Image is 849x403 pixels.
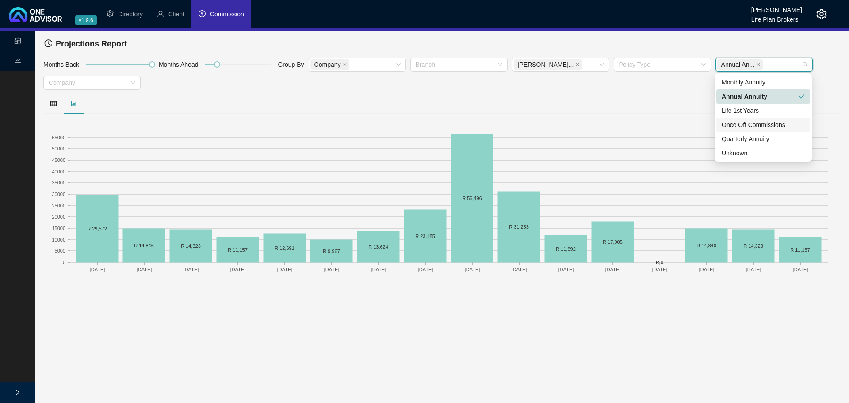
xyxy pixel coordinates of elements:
[55,248,65,253] text: 5000
[75,15,97,25] span: v1.9.6
[371,267,386,272] text: [DATE]
[107,10,114,17] span: setting
[184,267,199,272] text: [DATE]
[137,267,152,272] text: [DATE]
[751,2,802,12] div: [PERSON_NAME]
[793,267,808,272] text: [DATE]
[722,92,799,101] div: Annual Annuity
[722,106,805,115] div: Life 1st Years
[418,267,433,272] text: [DATE]
[90,267,105,272] text: [DATE]
[558,267,574,272] text: [DATE]
[716,89,810,104] div: Annual Annuity
[52,169,65,174] text: 40000
[157,10,164,17] span: user
[118,11,143,18] span: Directory
[465,267,480,272] text: [DATE]
[722,120,805,130] div: Once Off Commissions
[722,77,805,87] div: Monthly Annuity
[746,267,761,272] text: [DATE]
[721,60,755,69] span: Annual An...
[575,62,580,67] span: close
[157,60,201,73] div: Months Ahead
[14,53,21,70] span: line-chart
[277,267,293,272] text: [DATE]
[210,11,244,18] span: Commission
[52,214,65,219] text: 20000
[314,60,341,69] span: Company
[50,100,57,107] span: table
[71,100,77,107] span: bar-chart
[518,60,574,69] span: [PERSON_NAME]...
[52,237,65,242] text: 10000
[816,9,827,19] span: setting
[52,192,65,197] text: 30000
[230,267,246,272] text: [DATE]
[717,59,763,70] span: Annual Annuity
[14,33,21,51] span: reconciliation
[15,389,21,395] span: right
[756,62,761,67] span: close
[343,62,347,67] span: close
[52,146,65,151] text: 50000
[52,157,65,163] text: 45000
[799,93,805,100] span: check
[275,60,306,73] div: Group By
[63,260,65,265] text: 0
[722,134,805,144] div: Quarterly Annuity
[716,118,810,132] div: Once Off Commissions
[699,267,715,272] text: [DATE]
[52,180,65,185] text: 35000
[716,75,810,89] div: Monthly Annuity
[199,10,206,17] span: dollar
[751,12,802,22] div: Life Plan Brokers
[514,59,582,70] span: Gavin Smith
[168,11,184,18] span: Client
[56,39,127,48] span: Projections Report
[52,226,65,231] text: 15000
[44,39,52,47] span: history
[9,7,62,22] img: 2df55531c6924b55f21c4cf5d4484680-logo-light.svg
[52,203,65,208] text: 25000
[324,267,340,272] text: [DATE]
[52,135,65,140] text: 55000
[716,104,810,118] div: Life 1st Years
[722,148,805,158] div: Unknown
[512,267,527,272] text: [DATE]
[716,132,810,146] div: Quarterly Annuity
[605,267,621,272] text: [DATE]
[310,59,349,70] span: Company
[716,146,810,160] div: Unknown
[652,267,668,272] text: [DATE]
[41,60,81,73] div: Months Back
